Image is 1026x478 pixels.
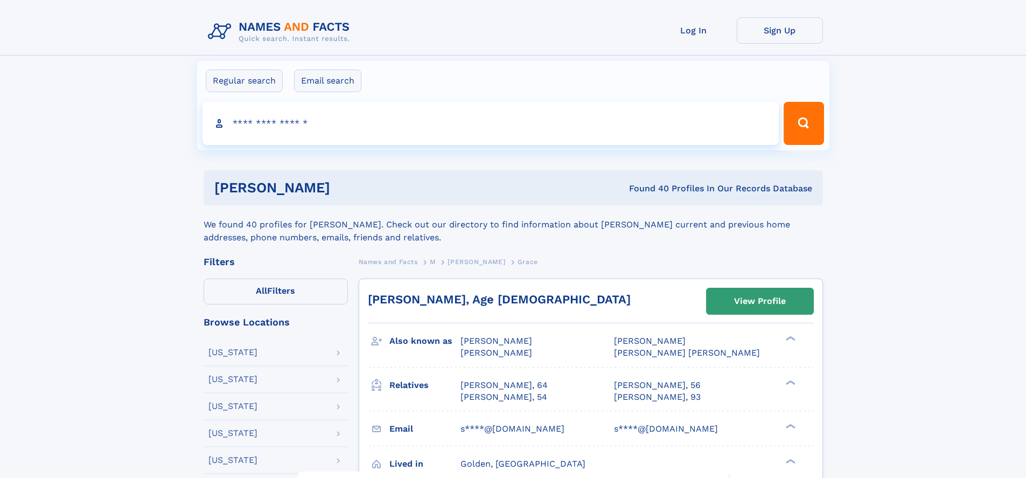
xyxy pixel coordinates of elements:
div: ❯ [783,422,796,429]
span: [PERSON_NAME] [614,336,686,346]
span: [PERSON_NAME] [460,348,532,358]
span: [PERSON_NAME] [448,258,505,266]
span: M [430,258,436,266]
div: Filters [204,257,348,267]
a: [PERSON_NAME], 54 [460,391,547,403]
h3: Email [389,420,460,438]
span: Grace [518,258,538,266]
h1: [PERSON_NAME] [214,181,480,195]
button: Search Button [784,102,823,145]
a: [PERSON_NAME], 64 [460,379,548,391]
div: Found 40 Profiles In Our Records Database [479,183,812,195]
div: [US_STATE] [208,375,257,384]
label: Email search [294,70,361,92]
a: [PERSON_NAME], Age [DEMOGRAPHIC_DATA] [368,293,631,306]
div: [US_STATE] [208,429,257,438]
a: Sign Up [737,17,823,44]
span: [PERSON_NAME] [PERSON_NAME] [614,348,760,358]
div: We found 40 profiles for [PERSON_NAME]. Check out our directory to find information about [PERSON... [204,205,823,244]
h3: Lived in [389,455,460,473]
a: [PERSON_NAME] [448,255,505,268]
label: Filters [204,279,348,304]
span: [PERSON_NAME] [460,336,532,346]
h3: Also known as [389,332,460,350]
div: Browse Locations [204,317,348,327]
div: [US_STATE] [208,402,257,411]
a: M [430,255,436,268]
input: search input [203,102,779,145]
a: [PERSON_NAME], 93 [614,391,701,403]
a: Names and Facts [359,255,418,268]
div: [US_STATE] [208,348,257,357]
label: Regular search [206,70,283,92]
div: ❯ [783,458,796,465]
a: View Profile [707,288,813,314]
span: All [256,286,267,296]
div: ❯ [783,335,796,342]
a: Log In [651,17,737,44]
div: [US_STATE] [208,456,257,465]
a: [PERSON_NAME], 56 [614,379,701,391]
div: ❯ [783,379,796,386]
span: Golden, [GEOGRAPHIC_DATA] [460,459,585,469]
div: View Profile [734,289,786,314]
img: Logo Names and Facts [204,17,359,46]
h3: Relatives [389,376,460,394]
